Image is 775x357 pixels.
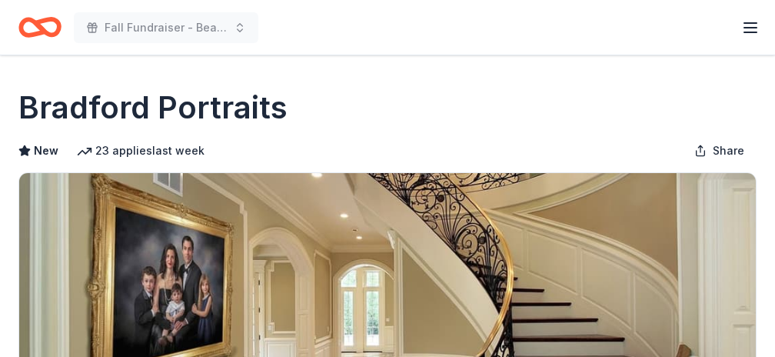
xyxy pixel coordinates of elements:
[713,142,744,160] span: Share
[18,86,288,129] h1: Bradford Portraits
[682,135,757,166] button: Share
[77,142,205,160] div: 23 applies last week
[18,9,62,45] a: Home
[34,142,58,160] span: New
[74,12,258,43] button: Fall Fundraiser - Beaglefest
[105,18,228,37] span: Fall Fundraiser - Beaglefest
